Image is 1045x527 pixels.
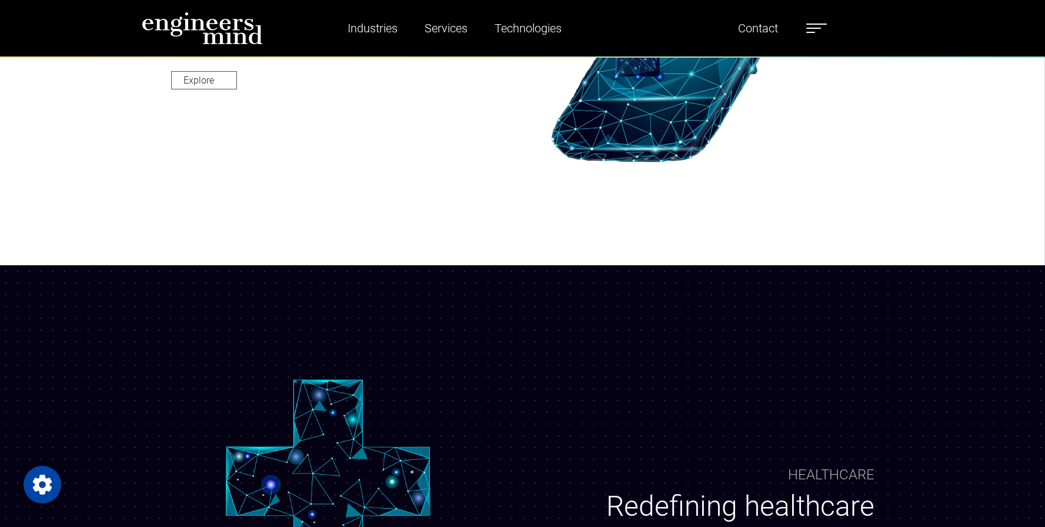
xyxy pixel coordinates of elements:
p: Healthcare [788,464,874,485]
a: Contact [733,15,783,42]
a: Explore [171,71,237,89]
a: Technologies [490,15,566,42]
a: Industries [343,15,402,42]
a: Services [420,15,472,42]
img: logo [142,12,263,45]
